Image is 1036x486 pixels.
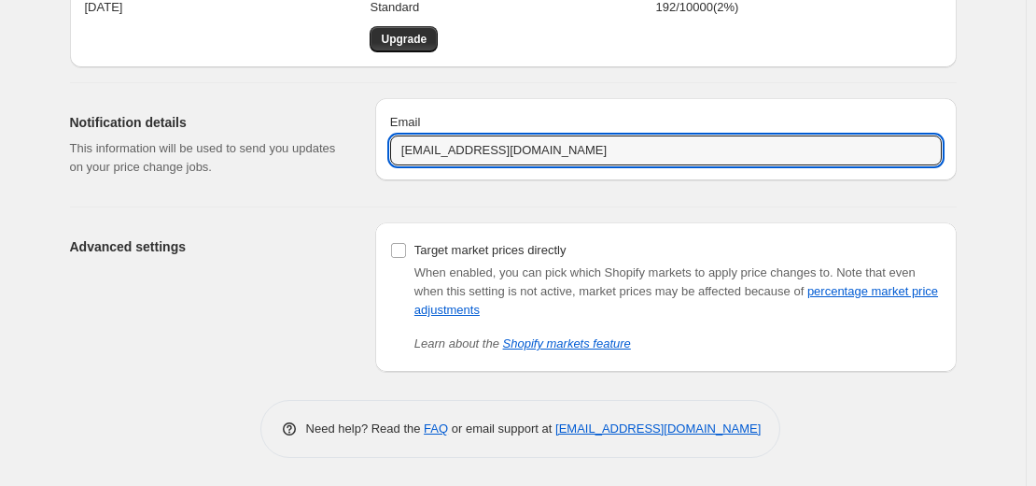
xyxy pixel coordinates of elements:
span: Note that even when this setting is not active, market prices may be affected because of [414,265,938,317]
span: When enabled, you can pick which Shopify markets to apply price changes to. [414,265,833,279]
a: Upgrade [370,26,438,52]
span: Need help? Read the [306,422,425,436]
span: Target market prices directly [414,243,567,257]
h2: Notification details [70,113,345,132]
a: Shopify markets feature [503,336,631,350]
p: This information will be used to send you updates on your price change jobs. [70,139,345,177]
i: Learn about the [414,336,631,350]
span: Email [390,115,421,129]
h2: Advanced settings [70,237,345,256]
span: or email support at [448,422,555,436]
span: Upgrade [381,32,427,47]
a: [EMAIL_ADDRESS][DOMAIN_NAME] [555,422,761,436]
a: FAQ [424,422,448,436]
